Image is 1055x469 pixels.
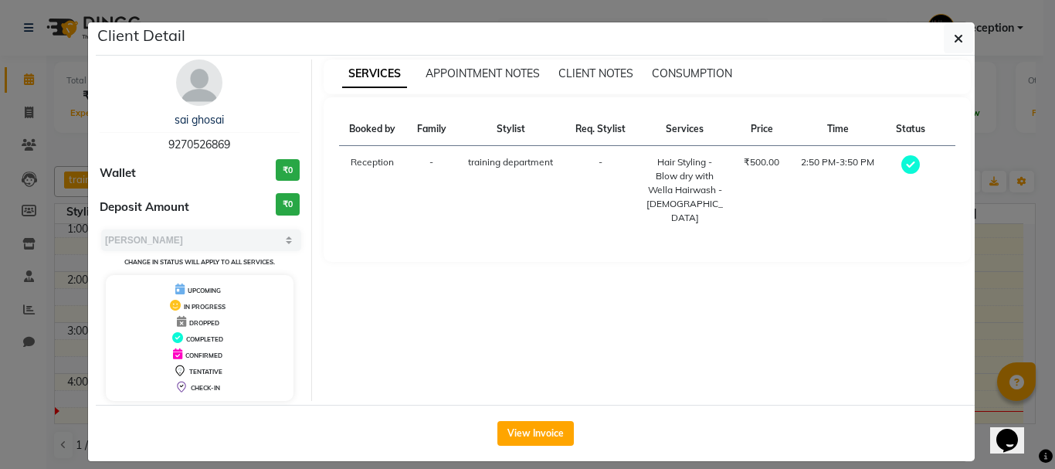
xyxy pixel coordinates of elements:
th: Status [886,113,936,146]
span: SERVICES [342,60,407,88]
span: training department [468,156,553,168]
span: UPCOMING [188,287,221,294]
td: Reception [339,146,407,235]
div: Hair Styling - Blow dry with Wella Hairwash - [DEMOGRAPHIC_DATA] [646,155,724,225]
span: Wallet [100,165,136,182]
th: Family [406,113,456,146]
span: COMPLETED [186,335,223,343]
span: TENTATIVE [189,368,222,376]
small: Change in status will apply to all services. [124,258,275,266]
td: 2:50 PM-3:50 PM [790,146,886,235]
th: Req. Stylist [565,113,636,146]
span: DROPPED [189,319,219,327]
img: avatar [176,59,222,106]
th: Price [734,113,790,146]
div: ₹500.00 [743,155,781,169]
span: CHECK-IN [191,384,220,392]
span: 9270526869 [168,138,230,151]
span: Deposit Amount [100,199,189,216]
button: View Invoice [497,421,574,446]
h5: Client Detail [97,24,185,47]
span: CLIENT NOTES [558,66,633,80]
span: APPOINTMENT NOTES [426,66,540,80]
h3: ₹0 [276,193,300,216]
td: - [406,146,456,235]
span: CONSUMPTION [652,66,732,80]
th: Booked by [339,113,407,146]
a: sai ghosai [175,113,224,127]
th: Stylist [456,113,565,146]
th: Time [790,113,886,146]
span: IN PROGRESS [184,303,226,311]
span: CONFIRMED [185,352,222,359]
th: Services [636,113,733,146]
iframe: chat widget [990,407,1040,454]
td: - [565,146,636,235]
h3: ₹0 [276,159,300,182]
